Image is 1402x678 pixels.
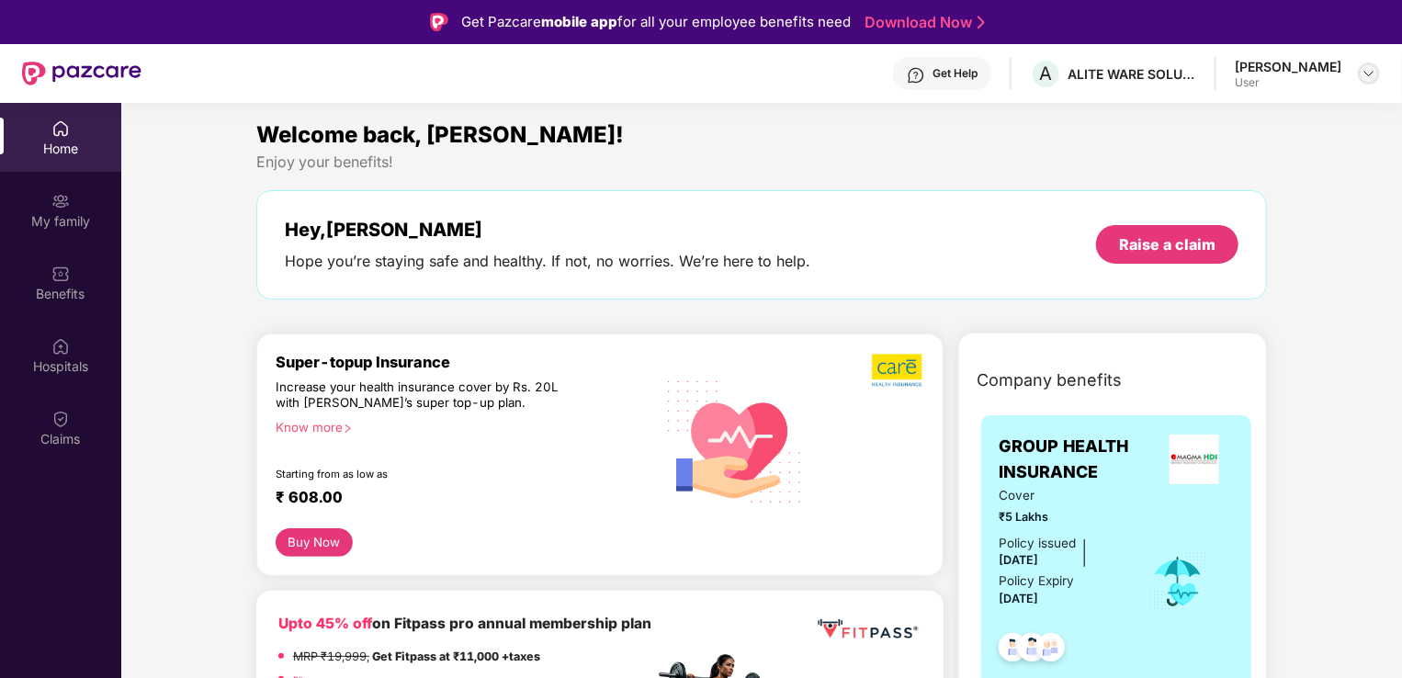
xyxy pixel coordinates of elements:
button: Buy Now [276,528,353,557]
img: b5dec4f62d2307b9de63beb79f102df3.png [872,353,924,388]
strong: Get Fitpass at ₹11,000 +taxes [372,650,540,663]
img: svg+xml;base64,PHN2ZyB3aWR0aD0iMjAiIGhlaWdodD0iMjAiIHZpZXdCb3g9IjAgMCAyMCAyMCIgZmlsbD0ibm9uZSIgeG... [51,192,70,210]
span: [DATE] [1000,553,1039,567]
img: fppp.png [814,613,921,646]
span: [DATE] [1000,592,1039,605]
img: svg+xml;base64,PHN2ZyBpZD0iSGVscC0zMngzMiIgeG1sbnM9Imh0dHA6Ly93d3cudzMub3JnLzIwMDAvc3ZnIiB3aWR0aD... [907,66,925,85]
img: Logo [430,13,448,31]
span: Company benefits [978,367,1123,393]
div: ₹ 608.00 [276,488,636,510]
div: Policy issued [1000,534,1077,553]
div: Starting from as low as [276,468,576,480]
img: Stroke [978,13,985,32]
img: svg+xml;base64,PHN2ZyBpZD0iQmVuZWZpdHMiIHhtbG5zPSJodHRwOi8vd3d3LnczLm9yZy8yMDAwL3N2ZyIgd2lkdGg9Ij... [51,265,70,283]
div: [PERSON_NAME] [1235,58,1341,75]
span: A [1040,62,1053,85]
img: svg+xml;base64,PHN2ZyBpZD0iQ2xhaW0iIHhtbG5zPSJodHRwOi8vd3d3LnczLm9yZy8yMDAwL3N2ZyIgd2lkdGg9IjIwIi... [51,410,70,428]
div: Hey, [PERSON_NAME] [285,219,810,241]
img: svg+xml;base64,PHN2ZyB4bWxucz0iaHR0cDovL3d3dy53My5vcmcvMjAwMC9zdmciIHdpZHRoPSI0OC45NDMiIGhlaWdodD... [1010,627,1055,672]
div: Enjoy your benefits! [256,153,1267,172]
div: Hope you’re staying safe and healthy. If not, no worries. We’re here to help. [285,252,810,271]
span: Welcome back, [PERSON_NAME]! [256,121,624,148]
div: Policy Expiry [1000,571,1075,591]
b: Upto 45% off [278,615,372,632]
strong: mobile app [541,13,617,30]
span: Cover [1000,486,1124,505]
div: Get Help [933,66,978,81]
span: ₹5 Lakhs [1000,508,1124,526]
img: insurerLogo [1170,435,1219,484]
div: Know more [276,420,643,433]
div: ALITE WARE SOLUTIONS LLP [1068,65,1196,83]
div: User [1235,75,1341,90]
div: Get Pazcare for all your employee benefits need [461,11,851,33]
img: svg+xml;base64,PHN2ZyBpZD0iSG9tZSIgeG1sbnM9Imh0dHA6Ly93d3cudzMub3JnLzIwMDAvc3ZnIiB3aWR0aD0iMjAiIG... [51,119,70,138]
img: svg+xml;base64,PHN2ZyBpZD0iRHJvcGRvd24tMzJ4MzIiIHhtbG5zPSJodHRwOi8vd3d3LnczLm9yZy8yMDAwL3N2ZyIgd2... [1362,66,1376,81]
b: on Fitpass pro annual membership plan [278,615,651,632]
img: svg+xml;base64,PHN2ZyB4bWxucz0iaHR0cDovL3d3dy53My5vcmcvMjAwMC9zdmciIHhtbG5zOnhsaW5rPSJodHRwOi8vd3... [654,358,816,523]
del: MRP ₹19,999, [293,650,369,663]
img: svg+xml;base64,PHN2ZyB4bWxucz0iaHR0cDovL3d3dy53My5vcmcvMjAwMC9zdmciIHdpZHRoPSI0OC45NDMiIGhlaWdodD... [990,627,1035,672]
div: Increase your health insurance cover by Rs. 20L with [PERSON_NAME]’s super top-up plan. [276,379,575,412]
div: Super-topup Insurance [276,353,654,371]
img: svg+xml;base64,PHN2ZyBpZD0iSG9zcGl0YWxzIiB4bWxucz0iaHR0cDovL3d3dy53My5vcmcvMjAwMC9zdmciIHdpZHRoPS... [51,337,70,356]
span: right [343,424,353,434]
img: svg+xml;base64,PHN2ZyB4bWxucz0iaHR0cDovL3d3dy53My5vcmcvMjAwMC9zdmciIHdpZHRoPSI0OC45NDMiIGhlaWdodD... [1029,627,1074,672]
img: icon [1148,551,1208,612]
a: Download Now [865,13,979,32]
div: Raise a claim [1119,234,1215,254]
img: New Pazcare Logo [22,62,141,85]
span: GROUP HEALTH INSURANCE [1000,434,1157,486]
